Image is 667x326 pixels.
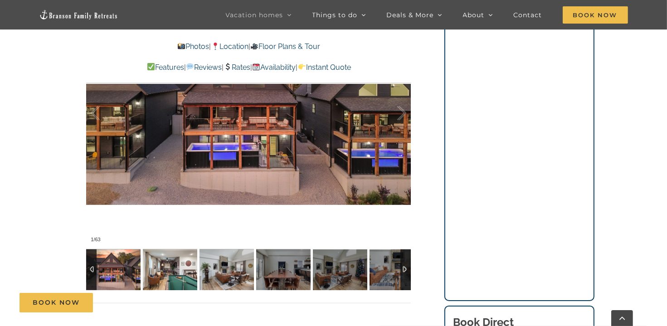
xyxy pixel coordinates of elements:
[253,63,260,70] img: 📆
[86,249,141,290] img: Claymore-Cottage-Rocky-Shores-summer-2023-1105-Edit-scaled.jpg-nggid041514-ngg0dyn-120x90-00f0w01...
[39,10,117,20] img: Branson Family Retreats Logo
[177,42,209,51] a: Photos
[387,12,434,18] span: Deals & More
[463,12,485,18] span: About
[200,249,254,290] img: Claymore-Cottage-lake-view-pool-vacation-rental-1117-scaled.jpg-nggid041119-ngg0dyn-120x90-00f0w0...
[147,63,184,72] a: Features
[19,293,93,312] a: Book Now
[226,12,283,18] span: Vacation homes
[312,12,358,18] span: Things to do
[186,63,222,72] a: Reviews
[86,41,411,53] p: | |
[147,63,155,70] img: ✅
[298,63,306,70] img: 👉
[251,43,258,50] img: 🎥
[224,63,231,70] img: 💲
[252,63,296,72] a: Availability
[33,299,80,307] span: Book Now
[370,249,424,290] img: Claymore-Cottage-lake-view-pool-vacation-rental-1118-scaled.jpg-nggid041120-ngg0dyn-120x90-00f0w0...
[143,249,197,290] img: Claymore-Cottage-at-Table-Rock-Lake-Branson-Missouri-1414-scaled.jpg-nggid041804-ngg0dyn-120x90-0...
[224,63,250,72] a: Rates
[211,42,248,51] a: Location
[86,62,411,73] p: | | | |
[514,12,542,18] span: Contact
[250,42,320,51] a: Floor Plans & Tour
[563,6,628,24] span: Book Now
[178,43,185,50] img: 📸
[212,43,219,50] img: 📍
[186,63,194,70] img: 💬
[297,63,351,72] a: Instant Quote
[313,249,367,290] img: Claymore-Cottage-at-Table-Rock-Lake-Branson-Missouri-1404-scaled.jpg-nggid041800-ngg0dyn-120x90-0...
[256,249,311,290] img: Claymore-Cottage-lake-view-pool-vacation-rental-1121-scaled.jpg-nggid041123-ngg0dyn-120x90-00f0w0...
